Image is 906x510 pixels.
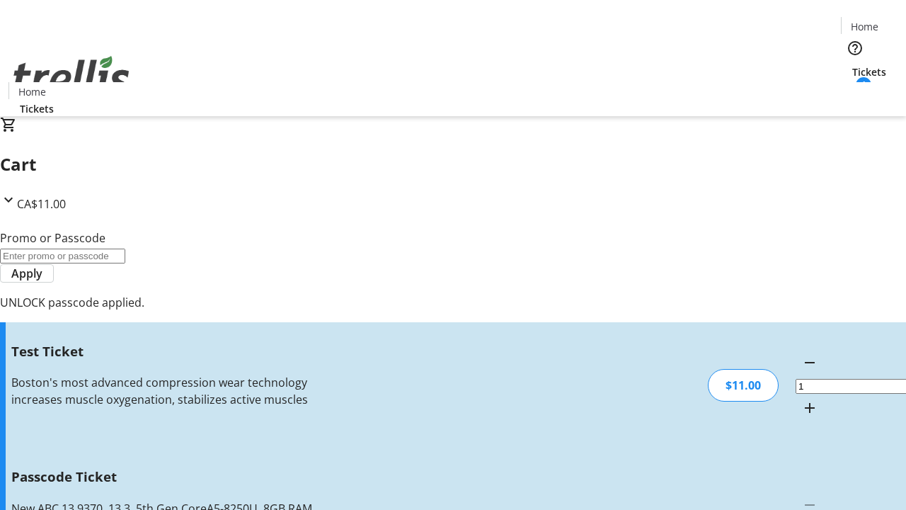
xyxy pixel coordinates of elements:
a: Tickets [8,101,65,116]
a: Tickets [841,64,898,79]
button: Help [841,34,869,62]
span: Tickets [852,64,886,79]
span: Home [851,19,878,34]
button: Cart [841,79,869,108]
div: Boston's most advanced compression wear technology increases muscle oxygenation, stabilizes activ... [11,374,321,408]
button: Decrement by one [796,348,824,377]
span: CA$11.00 [17,196,66,212]
span: Tickets [20,101,54,116]
a: Home [9,84,55,99]
img: Orient E2E Organization Zk2cuvdVaT's Logo [8,40,134,111]
h3: Test Ticket [11,341,321,361]
a: Home [842,19,887,34]
div: $11.00 [708,369,779,402]
button: Increment by one [796,394,824,422]
span: Apply [11,265,42,282]
span: Home [18,84,46,99]
h3: Passcode Ticket [11,467,321,487]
